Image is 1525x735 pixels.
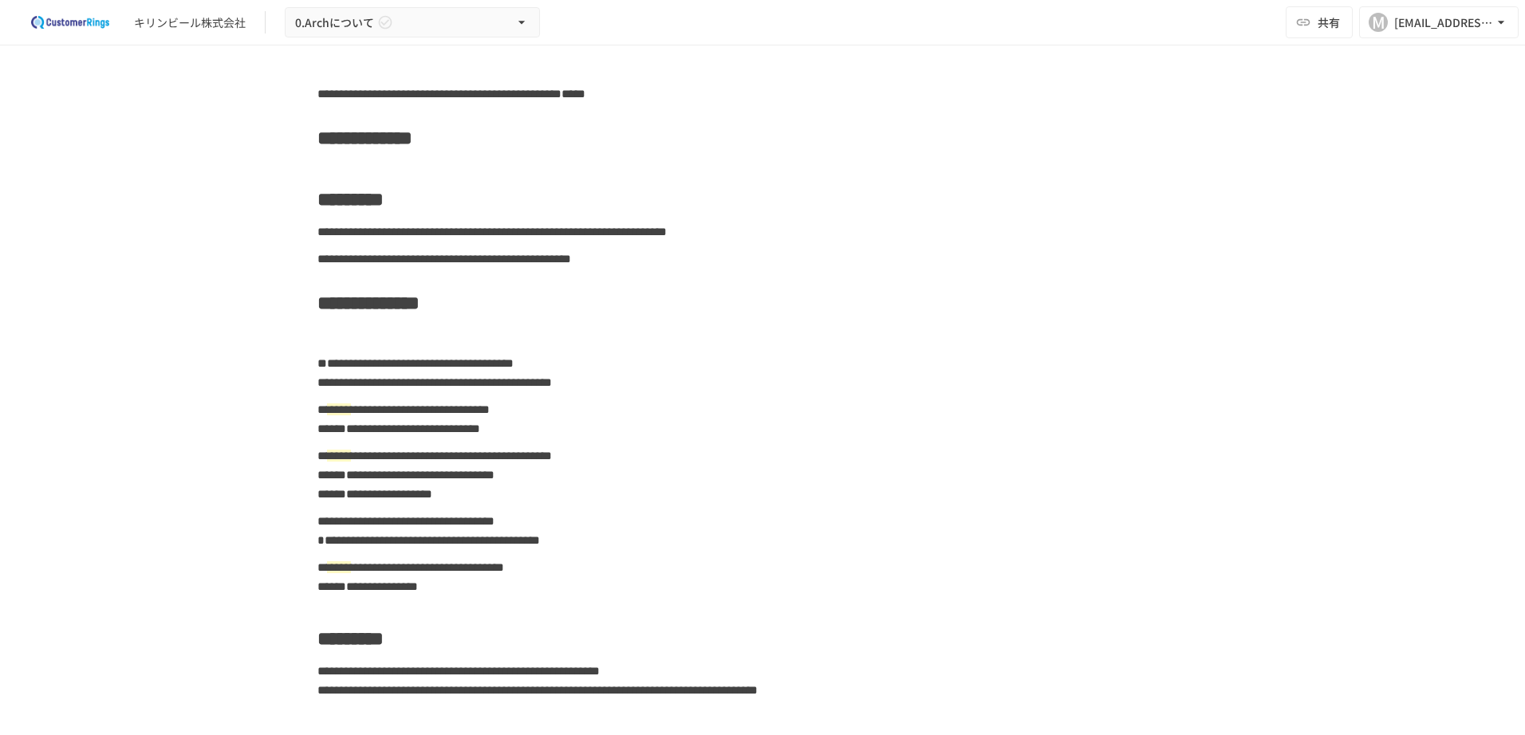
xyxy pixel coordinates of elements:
[1318,14,1340,31] span: 共有
[134,14,246,31] div: キリンビール株式会社
[285,7,540,38] button: 0.Archについて
[19,10,121,35] img: 2eEvPB0nRDFhy0583kMjGN2Zv6C2P7ZKCFl8C3CzR0M
[1394,13,1493,33] div: [EMAIL_ADDRESS][DOMAIN_NAME]
[1359,6,1519,38] button: M[EMAIL_ADDRESS][DOMAIN_NAME]
[1369,13,1388,32] div: M
[295,13,374,33] span: 0.Archについて
[1286,6,1353,38] button: 共有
